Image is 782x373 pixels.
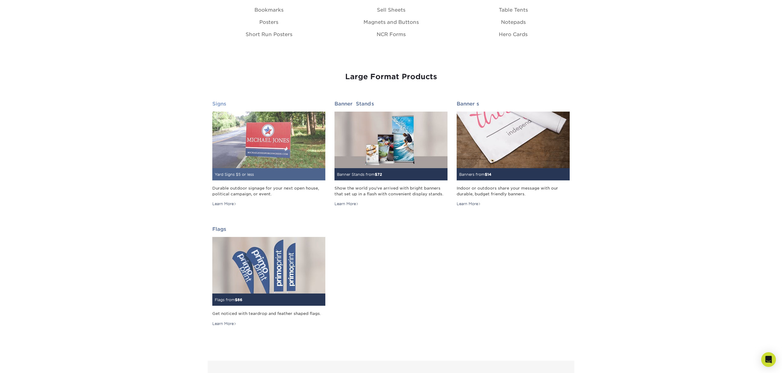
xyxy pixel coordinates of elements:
div: Learn More [334,201,359,207]
a: Hero Cards [499,31,528,37]
div: Learn More [457,201,481,207]
div: Durable outdoor signage for your next open house, political campaign, or event. [212,185,325,197]
h2: Banners [457,101,570,107]
iframe: Google Customer Reviews [2,354,52,371]
span: $ [235,297,237,302]
h3: Large Format Products [212,72,570,81]
a: Flags Flags from$86 Get noticed with teardrop and feather shaped flags. Learn More [212,226,325,326]
small: Banners from [459,172,491,177]
span: 14 [487,172,491,177]
a: Magnets and Buttons [364,19,419,25]
h2: Flags [212,226,325,232]
span: $ [375,172,377,177]
img: Flags [212,237,325,294]
div: Learn More [212,321,236,327]
h2: Signs [212,101,325,107]
small: Flags from [215,297,242,302]
div: Show the world you've arrived with bright banners that set up in a flash with convenient display ... [334,185,448,197]
a: Bookmarks [254,7,283,13]
small: Yard Signs $5 or less [215,172,254,177]
span: 86 [237,297,242,302]
h2: Banner Stands [334,101,448,107]
a: Notepads [501,19,526,25]
small: Banner Stands from [337,172,382,177]
img: Banners [457,112,570,168]
div: Indoor or outdoors share your message with our durable, budget friendly banners. [457,185,570,197]
a: Signs Yard Signs $5 or less Durable outdoor signage for your next open house, political campaign,... [212,101,325,207]
a: Short Run Posters [246,31,292,37]
a: NCR Forms [377,31,406,37]
a: Sell Sheets [377,7,405,13]
span: $ [485,172,487,177]
a: Banner Stands Banner Stands from$72 Show the world you've arrived with bright banners that set up... [334,101,448,207]
a: Banners Banners from$14 Indoor or outdoors share your message with our durable, budget friendly b... [457,101,570,207]
div: Open Intercom Messenger [761,352,776,367]
img: Banner Stands [334,112,448,168]
span: 72 [377,172,382,177]
div: Learn More [212,201,236,207]
a: Posters [259,19,278,25]
a: Table Tents [499,7,528,13]
img: Signs [212,112,325,168]
div: Get noticed with teardrop and feather shaped flags. [212,311,325,316]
